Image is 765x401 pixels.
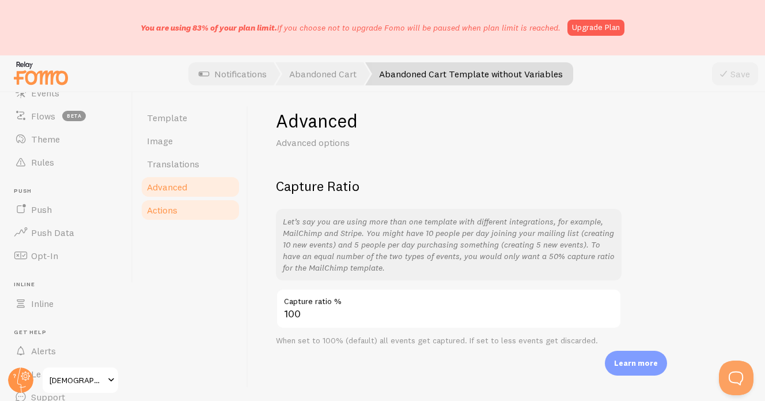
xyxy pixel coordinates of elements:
div: When set to 100% (default) all events get captured. If set to less events get discarded. [276,336,622,346]
span: beta [62,111,86,121]
span: Inline [14,281,126,288]
span: Template [147,112,187,123]
a: Flows beta [7,104,126,128]
a: Image [140,129,241,152]
span: Image [147,135,173,147]
p: If you choose not to upgrade Fomo will be paused when plan limit is reached. [141,22,561,33]
a: Rules [7,151,126,174]
span: Theme [31,133,60,145]
a: Learn [7,362,126,385]
p: Learn more [614,358,658,369]
a: Push [7,198,126,221]
span: [DEMOGRAPHIC_DATA] Apparel Company [50,373,104,387]
span: Get Help [14,329,126,336]
a: Actions [140,198,241,222]
span: Alerts [31,345,56,357]
span: Opt-In [31,250,58,261]
iframe: Help Scout Beacon - Open [719,361,753,395]
a: Template [140,106,241,129]
a: Advanced [140,175,241,198]
a: Opt-In [7,244,126,267]
span: Push Data [31,227,74,238]
a: Events [7,81,126,104]
span: You are using 83% of your plan limit. [141,23,277,33]
span: Actions [147,204,177,216]
a: Alerts [7,339,126,362]
img: fomo-relay-logo-orange.svg [12,58,70,88]
h1: Advanced [276,109,737,133]
span: Flows [31,110,55,122]
span: Events [31,87,59,99]
a: Push Data [7,221,126,244]
h2: Capture Ratio [276,177,622,195]
span: Advanced [147,181,187,193]
span: Push [14,188,126,195]
div: Learn more [605,351,667,376]
p: Let’s say you are using more than one template with different integrations, for example, MailChim... [283,216,615,273]
p: Advanced options [276,136,552,149]
span: Rules [31,156,54,168]
a: Translations [140,152,241,175]
label: Capture ratio % [276,288,622,308]
span: Push [31,204,52,215]
a: [DEMOGRAPHIC_DATA] Apparel Company [41,366,119,394]
a: Upgrade Plan [567,20,624,36]
span: Translations [147,158,199,170]
a: Theme [7,128,126,151]
a: Inline [7,292,126,315]
span: Inline [31,298,54,309]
